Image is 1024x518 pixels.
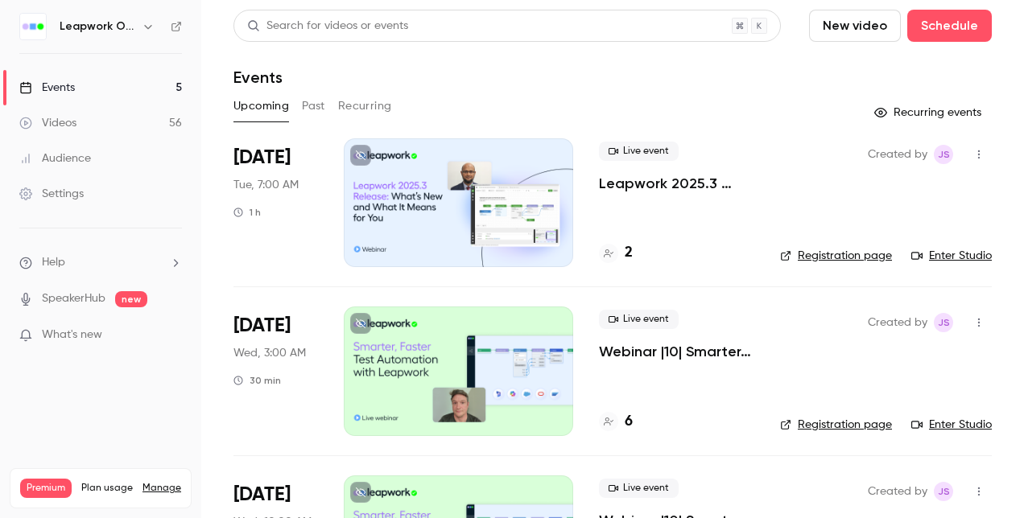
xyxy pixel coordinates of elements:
[233,313,291,339] span: [DATE]
[19,254,182,271] li: help-dropdown-opener
[934,313,953,332] span: Jaynesh Singh
[809,10,901,42] button: New video
[81,482,133,495] span: Plan usage
[934,145,953,164] span: Jaynesh Singh
[42,254,65,271] span: Help
[20,14,46,39] img: Leapwork Online Event
[780,248,892,264] a: Registration page
[868,145,927,164] span: Created by
[868,482,927,501] span: Created by
[19,150,91,166] div: Audience
[625,242,633,264] h4: 2
[599,411,633,433] a: 6
[233,206,261,219] div: 1 h
[163,328,182,343] iframe: Noticeable Trigger
[42,290,105,307] a: SpeakerHub
[233,68,283,87] h1: Events
[938,482,950,501] span: JS
[599,479,679,498] span: Live event
[938,313,950,332] span: JS
[142,482,181,495] a: Manage
[19,115,76,131] div: Videos
[338,93,392,119] button: Recurring
[233,145,291,171] span: [DATE]
[911,248,992,264] a: Enter Studio
[60,18,135,35] h6: Leapwork Online Event
[233,177,299,193] span: Tue, 7:00 AM
[938,145,950,164] span: JS
[233,306,318,435] div: Oct 29 Wed, 10:00 AM (Europe/London)
[247,18,408,35] div: Search for videos or events
[599,142,679,161] span: Live event
[911,417,992,433] a: Enter Studio
[599,310,679,329] span: Live event
[115,291,147,307] span: new
[934,482,953,501] span: Jaynesh Singh
[233,138,318,267] div: Oct 28 Tue, 10:00 AM (America/New York)
[19,186,84,202] div: Settings
[233,482,291,508] span: [DATE]
[19,80,75,96] div: Events
[907,10,992,42] button: Schedule
[302,93,325,119] button: Past
[20,479,72,498] span: Premium
[867,100,992,125] button: Recurring events
[780,417,892,433] a: Registration page
[868,313,927,332] span: Created by
[625,411,633,433] h4: 6
[599,242,633,264] a: 2
[42,327,102,343] span: What's new
[233,345,306,361] span: Wed, 3:00 AM
[599,174,754,193] a: Leapwork 2025.3 Release: What’s New and What It Means for You
[599,342,754,361] a: Webinar |10| Smarter, Faster Test Automation with Leapwork | EMEA | Q4 2025
[233,374,281,387] div: 30 min
[233,93,289,119] button: Upcoming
